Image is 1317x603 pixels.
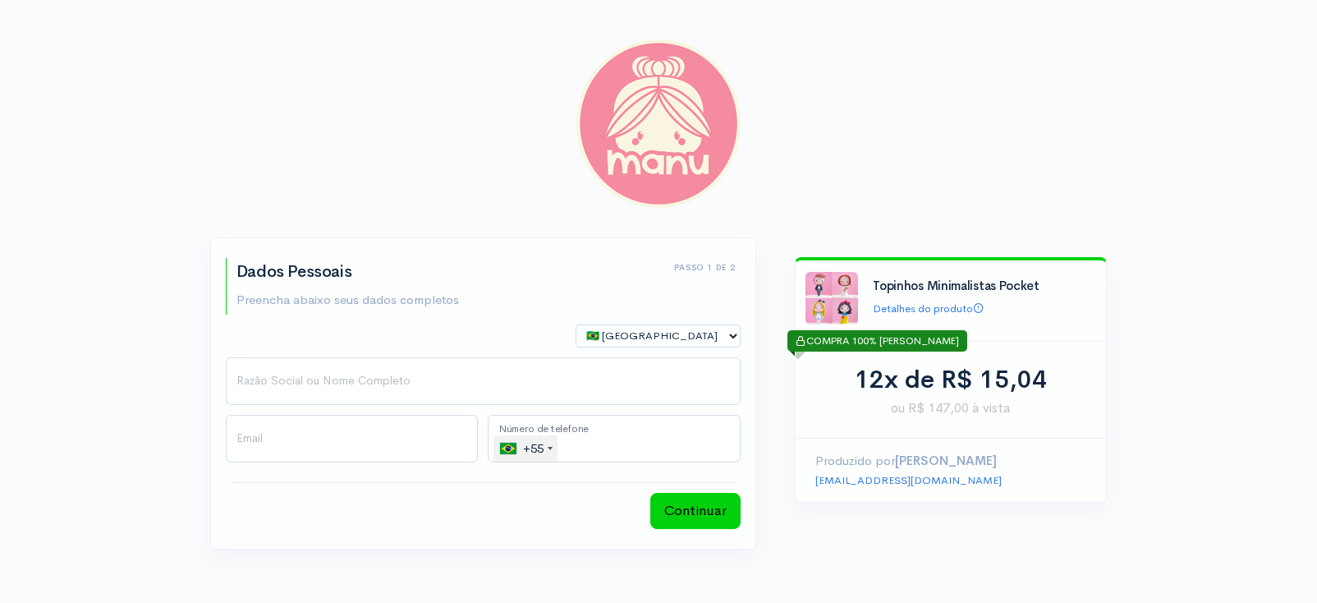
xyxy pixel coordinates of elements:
div: COMPRA 100% [PERSON_NAME] [787,330,967,352]
a: [EMAIL_ADDRESS][DOMAIN_NAME] [815,473,1002,487]
div: Brazil (Brasil): +55 [493,435,558,462]
p: Produzido por [815,452,1086,471]
strong: [PERSON_NAME] [895,453,997,468]
div: 12x de R$ 15,04 [815,361,1086,398]
p: Preencha abaixo seus dados completos [236,291,459,310]
h2: Dados Pessoais [236,263,459,281]
img: Manu Severo Cursos [576,39,741,208]
input: Email [226,415,479,463]
h4: Topinhos Minimalistas Pocket [873,279,1091,293]
input: Nome Completo [226,357,741,405]
div: +55 [500,435,558,462]
span: ou R$ 147,00 à vista [815,398,1086,418]
img: %C3%8Dcone%20Creatorsland.jpg [805,272,858,325]
button: Continuar [650,493,741,529]
a: Detalhes do produto [873,301,984,315]
h6: Passo 1 de 2 [674,263,736,272]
